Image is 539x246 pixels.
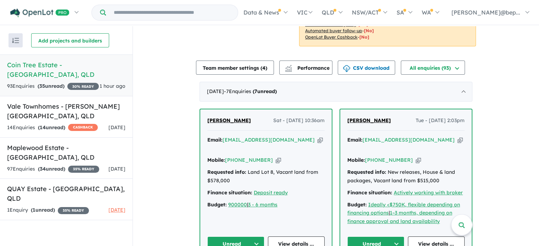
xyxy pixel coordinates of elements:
[58,207,89,214] span: 35 % READY
[7,184,125,203] h5: QUAY Estate - [GEOGRAPHIC_DATA] , QLD
[228,201,247,208] a: 900000
[225,157,273,163] a: [PHONE_NUMBER]
[7,82,99,91] div: 93 Enquir ies
[40,166,46,172] span: 34
[347,189,392,196] strong: Finance situation:
[262,65,265,71] span: 4
[207,189,252,196] strong: Finance situation:
[394,189,463,196] a: Actively working with broker
[305,34,358,40] u: OpenLot Buyer Cashback
[363,137,455,143] a: [EMAIL_ADDRESS][DOMAIN_NAME]
[196,61,274,75] button: Team member settings (4)
[107,5,236,20] input: Try estate name, suburb, builder or developer
[343,65,350,72] img: download icon
[347,169,386,175] strong: Requested info:
[305,28,362,33] u: Automated buyer follow-up
[347,210,452,224] a: 1–3 months, depending on finance approval and land availability
[207,116,251,125] a: [PERSON_NAME]
[12,38,19,43] img: sort.svg
[416,156,421,164] button: Copy
[10,8,69,17] img: Openlot PRO Logo White
[457,136,463,144] button: Copy
[254,88,257,95] span: 7
[207,201,325,209] div: |
[276,156,281,164] button: Copy
[416,116,465,125] span: Tue - [DATE] 2:03pm
[7,124,98,132] div: 14 Enquir ies
[207,137,223,143] strong: Email:
[207,117,251,124] span: [PERSON_NAME]
[279,61,332,75] button: Performance
[39,83,45,89] span: 35
[347,137,363,143] strong: Email:
[33,207,35,213] span: 1
[359,34,369,40] span: [No]
[40,124,46,131] span: 14
[108,124,125,131] span: [DATE]
[207,157,225,163] strong: Mobile:
[38,124,65,131] strong: ( unread)
[207,168,325,185] div: Land Lot 8, Vacant land from $578,000
[285,67,292,72] img: bar-chart.svg
[286,65,330,71] span: Performance
[108,207,125,213] span: [DATE]
[224,88,277,95] span: - 7 Enquir ies
[7,102,125,121] h5: Vale Townhomes - [PERSON_NAME][GEOGRAPHIC_DATA] , QLD
[347,116,391,125] a: [PERSON_NAME]
[254,189,288,196] a: Deposit ready
[68,166,99,173] span: 35 % READY
[347,168,465,185] div: New releases, House & land packages, Vacant land from $515,000
[207,169,246,175] strong: Requested info:
[7,206,89,214] div: 1 Enquir y
[31,207,55,213] strong: ( unread)
[38,83,64,89] strong: ( unread)
[347,201,460,216] a: Ideally <$750K, flexible depending on financing options
[7,143,125,162] h5: Maplewood Estate - [GEOGRAPHIC_DATA] , QLD
[318,136,323,144] button: Copy
[347,157,365,163] strong: Mobile:
[200,82,472,102] div: [DATE]
[365,157,413,163] a: [PHONE_NUMBER]
[273,116,325,125] span: Sat - [DATE] 10:36am
[338,61,395,75] button: CSV download
[223,137,315,143] a: [EMAIL_ADDRESS][DOMAIN_NAME]
[7,60,125,79] h5: Coin Tree Estate - [GEOGRAPHIC_DATA] , QLD
[7,165,99,173] div: 97 Enquir ies
[253,88,277,95] strong: ( unread)
[285,65,292,69] img: line-chart.svg
[364,28,374,33] span: [No]
[451,9,520,16] span: [PERSON_NAME]@bep...
[31,33,109,47] button: Add projects and builders
[207,201,227,208] strong: Budget:
[347,117,391,124] span: [PERSON_NAME]
[100,83,125,89] span: 1 hour ago
[68,124,98,131] span: CASHBACK
[248,201,277,208] a: 3 - 6 months
[401,61,465,75] button: All enquiries (93)
[67,83,99,90] span: 30 % READY
[347,201,367,208] strong: Budget:
[108,166,125,172] span: [DATE]
[347,201,465,226] div: |
[38,166,65,172] strong: ( unread)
